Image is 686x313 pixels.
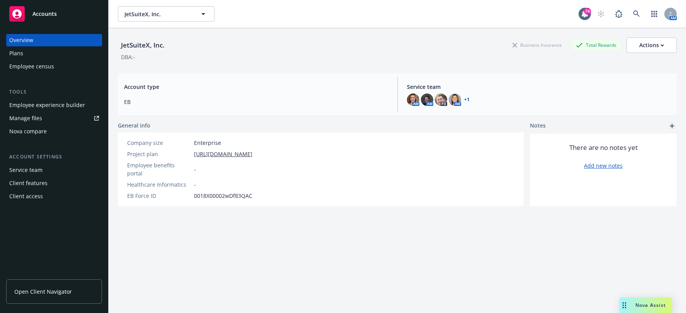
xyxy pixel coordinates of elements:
[6,190,102,202] a: Client access
[6,177,102,189] a: Client features
[407,94,419,106] img: photo
[435,94,447,106] img: photo
[124,98,388,106] span: EB
[127,180,191,189] div: Healthcare Informatics
[629,6,644,22] a: Search
[593,6,609,22] a: Start snowing
[9,34,33,46] div: Overview
[121,53,135,61] div: DBA: -
[6,60,102,73] a: Employee census
[9,190,43,202] div: Client access
[127,192,191,200] div: EB Force ID
[9,60,54,73] div: Employee census
[118,40,168,50] div: JetSuiteX, Inc.
[118,6,214,22] button: JetSuiteX, Inc.
[509,40,566,50] div: Business Insurance
[194,150,252,158] a: [URL][DOMAIN_NAME]
[647,6,662,22] a: Switch app
[9,47,23,60] div: Plans
[667,121,677,131] a: add
[635,302,666,308] span: Nova Assist
[9,112,42,124] div: Manage files
[6,88,102,96] div: Tools
[407,83,671,91] span: Service team
[6,153,102,161] div: Account settings
[611,6,626,22] a: Report a Bug
[194,165,196,174] span: -
[639,38,664,53] div: Actions
[118,121,150,129] span: General info
[194,180,196,189] span: -
[569,143,638,152] span: There are no notes yet
[6,34,102,46] a: Overview
[6,3,102,25] a: Accounts
[6,99,102,111] a: Employee experience builder
[464,97,470,102] a: +1
[620,298,629,313] div: Drag to move
[9,164,43,176] div: Service team
[32,11,57,17] span: Accounts
[124,83,388,91] span: Account type
[6,47,102,60] a: Plans
[194,139,221,147] span: Enterprise
[584,8,591,15] div: 74
[572,40,620,50] div: Total Rewards
[9,99,85,111] div: Employee experience builder
[6,112,102,124] a: Manage files
[127,150,191,158] div: Project plan
[620,298,672,313] button: Nova Assist
[9,177,48,189] div: Client features
[626,37,677,53] button: Actions
[6,164,102,176] a: Service team
[584,162,623,170] a: Add new notes
[9,125,47,138] div: Nova compare
[127,161,191,177] div: Employee benefits portal
[194,192,252,200] span: 0018X00002wDf83QAC
[124,10,191,18] span: JetSuiteX, Inc.
[449,94,461,106] img: photo
[6,125,102,138] a: Nova compare
[530,121,546,131] span: Notes
[14,287,72,296] span: Open Client Navigator
[127,139,191,147] div: Company size
[421,94,433,106] img: photo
